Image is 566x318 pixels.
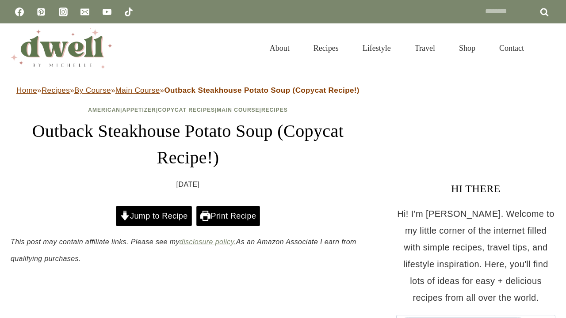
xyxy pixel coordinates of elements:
a: American [88,107,120,113]
a: Home [16,86,37,95]
a: YouTube [98,3,116,21]
a: Facebook [11,3,28,21]
a: Print Recipe [196,206,260,226]
a: Recipes [42,86,70,95]
p: Hi! I'm [PERSON_NAME]. Welcome to my little corner of the internet filled with simple recipes, tr... [396,205,555,306]
time: [DATE] [176,178,200,191]
a: Contact [487,33,536,64]
a: Travel [403,33,447,64]
a: About [258,33,302,64]
a: Recipes [261,107,288,113]
a: disclosure policy. [180,238,236,246]
h3: HI THERE [396,181,555,197]
span: | | | | [88,107,287,113]
h1: Outback Steakhouse Potato Soup (Copycat Recipe!) [11,118,365,171]
a: Email [76,3,94,21]
button: View Search Form [540,41,555,56]
a: Main Course [115,86,160,95]
a: Jump to Recipe [116,206,192,226]
a: Pinterest [32,3,50,21]
nav: Primary Navigation [258,33,536,64]
a: Lifestyle [351,33,403,64]
a: TikTok [120,3,138,21]
em: This post may contain affiliate links. Please see my As an Amazon Associate I earn from qualifyin... [11,238,356,262]
a: Appetizer [122,107,156,113]
span: » » » » [16,86,359,95]
img: DWELL by michelle [11,28,112,68]
a: Shop [447,33,487,64]
strong: Outback Steakhouse Potato Soup (Copycat Recipe!) [164,86,359,95]
a: Copycat Recipes [158,107,215,113]
a: Instagram [54,3,72,21]
a: By Course [74,86,111,95]
a: Recipes [302,33,351,64]
a: Main Course [217,107,259,113]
